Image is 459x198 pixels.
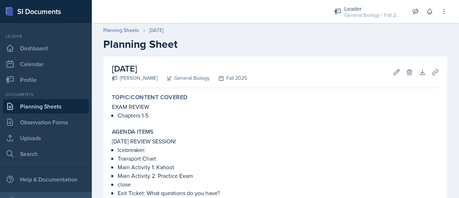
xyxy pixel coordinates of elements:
[112,94,187,101] label: Topic/Content Covered
[118,163,439,171] p: Main Activity 1: Kahoot
[118,154,439,163] p: Transport Chart
[344,4,402,13] div: Leader
[3,147,89,161] a: Search
[103,27,139,34] a: Planning Sheets
[3,41,89,55] a: Dashboard
[3,172,89,187] div: Help & Documentation
[3,73,89,87] a: Profile
[210,74,247,82] div: Fall 2025
[344,11,402,19] div: General Biology / Fall 2025
[149,27,164,34] div: [DATE]
[3,99,89,114] a: Planning Sheets
[112,128,154,135] label: Agenda items
[3,33,89,40] div: Leader
[112,62,247,75] h2: [DATE]
[112,137,439,146] p: [DATE] REVIEW SESSION!
[118,111,439,120] p: Chapters 1-5
[118,146,439,154] p: Icebreaker:
[3,91,89,98] div: Documents
[3,131,89,145] a: Uploads
[3,57,89,71] a: Calendar
[103,38,448,51] h2: Planning Sheet
[118,171,439,180] p: Main Activity 2: Practice Exam
[118,180,439,189] p: close
[3,115,89,129] a: Observation Forms
[118,189,439,197] p: Exit Ticket: What questions do you have?
[158,74,210,82] div: General Biology
[112,102,439,111] p: EXAM REVIEW
[112,74,158,82] div: [PERSON_NAME]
